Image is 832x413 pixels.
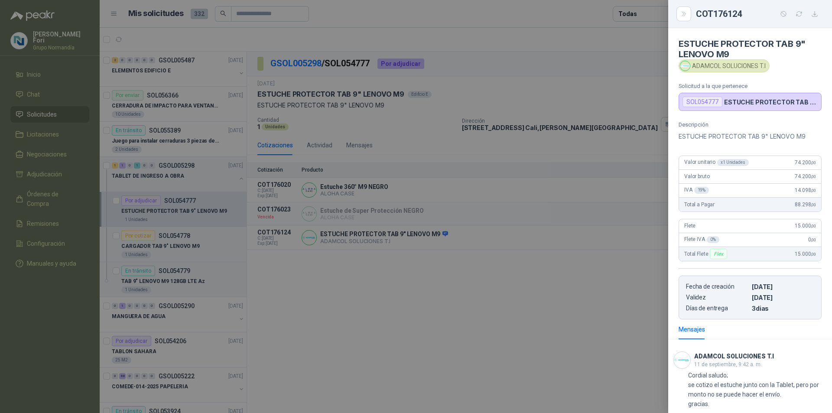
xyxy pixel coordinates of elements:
p: 3 dias [752,305,814,312]
span: ,00 [811,252,816,257]
h3: ADAMCOL SOLUCIONES T.I [694,354,774,359]
span: ,00 [811,174,816,179]
span: Total Flete [684,249,729,259]
span: 74.200 [795,159,816,166]
span: Total a Pagar [684,202,715,208]
p: ESTUCHE PROTECTOR TAB 9" LENOVO M9 [724,98,818,106]
span: 88.298 [795,202,816,208]
span: 14.098 [795,187,816,193]
div: Flex [710,249,727,259]
p: Fecha de creación [686,283,748,290]
div: Mensajes [679,325,705,334]
span: 0 [808,237,816,243]
span: Flete [684,223,695,229]
p: Cordial saludo; se cotizo el estuche junto con la Tablet, pero por monto no se puede hacer el env... [688,371,827,409]
span: Valor unitario [684,159,749,166]
span: 15.000 [795,223,816,229]
p: Descripción [679,121,822,128]
span: 15.000 [795,251,816,257]
div: x 1 Unidades [717,159,749,166]
div: SOL054777 [682,97,722,107]
span: ,00 [811,160,816,165]
span: 11 de septiembre, 9:42 a. m. [694,361,762,367]
p: Días de entrega [686,305,748,312]
span: ,00 [811,224,816,228]
button: Close [679,9,689,19]
div: 19 % [694,187,709,194]
span: ,00 [811,188,816,193]
p: Validez [686,294,748,301]
p: [DATE] [752,283,814,290]
p: ESTUCHE PROTECTOR TAB 9" LENOVO M9 [679,131,822,142]
p: [DATE] [752,294,814,301]
span: IVA [684,187,709,194]
span: 74.200 [795,173,816,179]
span: ,00 [811,237,816,242]
span: Valor bruto [684,173,709,179]
p: Solicitud a la que pertenece [679,83,822,89]
img: Company Logo [680,61,690,71]
span: Flete IVA [684,236,719,243]
div: ADAMCOL SOLUCIONES T.I [679,59,770,72]
div: COT176124 [696,7,822,21]
img: Company Logo [674,352,690,368]
div: 0 % [707,236,719,243]
span: ,00 [811,202,816,207]
h4: ESTUCHE PROTECTOR TAB 9" LENOVO M9 [679,39,822,59]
